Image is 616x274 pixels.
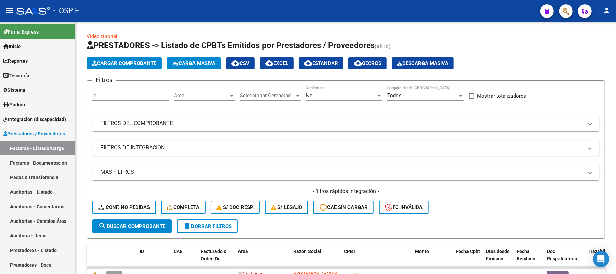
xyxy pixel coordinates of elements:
[265,60,288,66] span: EXCEL
[265,59,273,67] mat-icon: cloud_download
[240,92,295,99] span: Seleccionar Gerenciador
[265,201,308,214] button: S/ legajo
[341,244,412,274] datatable-header-cell: CPBT
[161,201,206,214] button: Completa
[486,249,510,262] span: Días desde Emisión
[87,33,117,39] a: Video tutorial
[98,204,150,210] span: Conf. no pedidas
[3,115,66,123] span: Integración (discapacidad)
[174,249,182,254] span: CAE
[379,201,429,214] button: FC Inválida
[3,72,29,79] span: Tesorería
[348,57,387,69] button: Gecros
[544,244,585,274] datatable-header-cell: Doc Respaldatoria
[392,57,454,69] app-download-masive: Descarga masiva de comprobantes (adjuntos)
[271,204,302,210] span: S/ legajo
[238,249,248,254] span: Area
[211,201,260,214] button: S/ Doc Resp.
[313,201,374,214] button: CAE SIN CARGAR
[171,244,198,274] datatable-header-cell: CAE
[217,204,254,210] span: S/ Doc Resp.
[456,249,480,254] span: Fecha Cpbt
[477,92,526,100] span: Mostrar totalizadores
[235,244,281,274] datatable-header-cell: Area
[92,75,116,85] h3: Filtros
[304,59,312,67] mat-icon: cloud_download
[304,60,338,66] span: Estandar
[100,144,583,151] mat-panel-title: FILTROS DE INTEGRACION
[177,219,238,233] button: Borrar Filtros
[344,249,356,254] span: CPBT
[319,204,368,210] span: CAE SIN CARGAR
[412,244,453,274] datatable-header-cell: Monto
[92,115,599,131] mat-expansion-panel-header: FILTROS DEL COMPROBANTE
[174,92,229,99] span: Area
[354,60,381,66] span: Gecros
[100,168,583,176] mat-panel-title: MAS FILTROS
[3,130,65,138] span: Prestadores / Proveedores
[3,57,28,65] span: Reportes
[397,60,448,66] span: Descarga Masiva
[293,249,321,254] span: Razón Social
[172,60,215,66] span: Carga Masiva
[100,120,583,127] mat-panel-title: FILTROS DEL COMPROBANTE
[3,101,25,108] span: Padrón
[3,43,21,50] span: Inicio
[5,6,14,15] mat-icon: menu
[92,201,156,214] button: Conf. no pedidas
[593,251,609,267] div: Open Intercom Messenger
[375,43,391,49] span: (alt+q)
[92,188,599,195] h4: - filtros rápidos Integración -
[92,140,599,156] mat-expansion-panel-header: FILTROS DE INTEGRACION
[547,249,577,262] span: Doc Respaldatoria
[201,249,226,262] span: Facturado x Orden De
[306,92,313,99] span: No
[3,28,39,36] span: Firma Express
[198,244,235,274] datatable-header-cell: Facturado x Orden De
[183,223,232,229] span: Borrar Filtros
[167,57,221,69] button: Carga Masiva
[92,219,172,233] button: Buscar Comprobante
[387,92,402,99] span: Todos
[53,3,79,18] span: - OSPIF
[92,60,156,66] span: Cargar Comprobante
[226,57,255,69] button: CSV
[415,249,429,254] span: Monto
[87,57,162,69] button: Cargar Comprobante
[92,164,599,180] mat-expansion-panel-header: MAS FILTROS
[231,60,249,66] span: CSV
[385,204,423,210] span: FC Inválida
[98,222,107,230] mat-icon: search
[483,244,514,274] datatable-header-cell: Días desde Emisión
[231,59,239,67] mat-icon: cloud_download
[167,204,200,210] span: Completa
[183,222,191,230] mat-icon: delete
[87,41,375,50] span: PRESTADORES -> Listado de CPBTs Emitidos por Prestadores / Proveedores
[588,249,615,254] span: Trazabilidad
[392,57,454,69] button: Descarga Masiva
[291,244,341,274] datatable-header-cell: Razón Social
[453,244,483,274] datatable-header-cell: Fecha Cpbt
[602,6,611,15] mat-icon: person
[514,244,544,274] datatable-header-cell: Fecha Recibido
[354,59,362,67] mat-icon: cloud_download
[140,249,144,254] span: ID
[137,244,171,274] datatable-header-cell: ID
[3,86,25,94] span: Sistema
[517,249,535,262] span: Fecha Recibido
[98,223,165,229] span: Buscar Comprobante
[260,57,294,69] button: EXCEL
[299,57,343,69] button: Estandar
